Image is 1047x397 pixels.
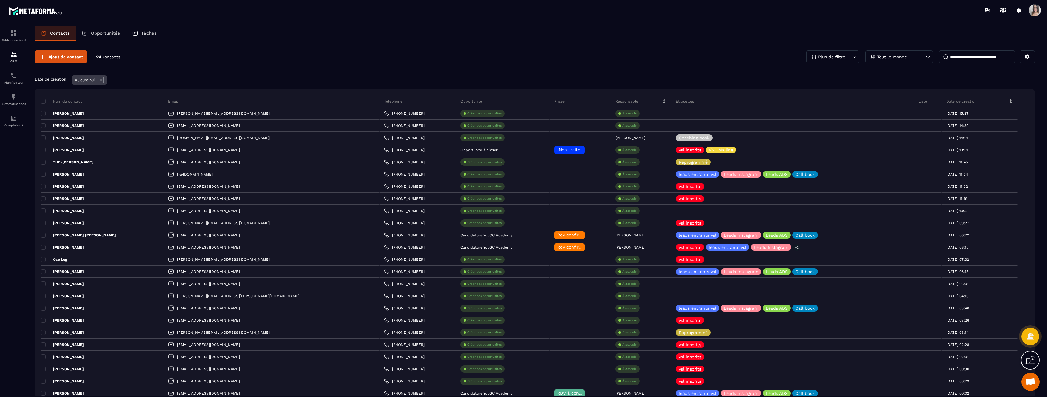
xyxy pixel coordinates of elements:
[622,282,637,286] p: À associe
[946,148,968,152] p: [DATE] 13:01
[467,257,502,262] p: Créer des opportunités
[622,111,637,116] p: À associe
[724,172,758,176] p: Leads Instagram
[467,197,502,201] p: Créer des opportunités
[946,330,968,335] p: [DATE] 03:14
[679,306,716,310] p: leads entrants vsl
[384,318,425,323] a: [PHONE_NUMBER]
[724,306,758,310] p: Leads Instagram
[467,343,502,347] p: Créer des opportunités
[10,72,17,79] img: scheduler
[41,367,84,371] p: [PERSON_NAME]
[679,148,701,152] p: vsl inscrits
[41,184,84,189] p: [PERSON_NAME]
[946,391,969,395] p: [DATE] 00:02
[384,379,425,384] a: [PHONE_NUMBER]
[76,26,126,41] a: Opportunités
[384,135,425,140] a: [PHONE_NUMBER]
[724,270,758,274] p: Leads Instagram
[679,221,701,225] p: vsl inscrits
[795,391,815,395] p: Call book
[1021,373,1040,391] a: Ouvrir le chat
[724,233,758,237] p: Leads Instagram
[467,172,502,176] p: Créer des opportunités
[622,197,637,201] p: À associe
[384,233,425,238] a: [PHONE_NUMBER]
[615,136,645,140] p: [PERSON_NAME]
[615,99,638,104] p: Responsable
[679,184,701,189] p: vsl inscrits
[2,102,26,106] p: Automatisations
[467,379,502,383] p: Créer des opportunités
[818,55,845,59] p: Plus de filtre
[946,306,969,310] p: [DATE] 03:46
[766,172,788,176] p: Leads ADS
[384,294,425,298] a: [PHONE_NUMBER]
[384,99,402,104] p: Téléphone
[467,355,502,359] p: Créer des opportunités
[41,135,84,140] p: [PERSON_NAME]
[41,111,84,116] p: [PERSON_NAME]
[41,354,84,359] p: [PERSON_NAME]
[676,99,694,104] p: Étiquettes
[946,245,968,249] p: [DATE] 08:15
[41,233,116,238] p: [PERSON_NAME] [PERSON_NAME]
[946,379,969,383] p: [DATE] 00:29
[946,99,976,104] p: Date de création
[615,245,645,249] p: [PERSON_NAME]
[946,172,968,176] p: [DATE] 11:34
[467,318,502,322] p: Créer des opportunités
[946,209,968,213] p: [DATE] 10:35
[946,343,969,347] p: [DATE] 02:28
[557,232,592,237] span: Rdv confirmé ✅
[2,124,26,127] p: Comptabilité
[460,233,512,237] p: Candidature YouGC Academy
[41,221,84,225] p: [PERSON_NAME]
[709,148,733,152] p: VSL Mailing
[622,184,637,189] p: À associe
[622,330,637,335] p: À associe
[467,184,502,189] p: Créer des opportunités
[622,318,637,322] p: À associe
[10,51,17,58] img: formation
[2,81,26,84] p: Planificateur
[795,172,815,176] p: Call book
[384,342,425,347] a: [PHONE_NUMBER]
[41,99,82,104] p: Nom du contact
[384,196,425,201] a: [PHONE_NUMBER]
[384,172,425,177] a: [PHONE_NUMBER]
[946,270,968,274] p: [DATE] 06:18
[679,136,709,140] p: Coaching book
[679,270,716,274] p: leads entrants vsl
[615,233,645,237] p: [PERSON_NAME]
[41,306,84,311] p: [PERSON_NAME]
[141,30,157,36] p: Tâches
[41,330,84,335] p: [PERSON_NAME]
[2,89,26,110] a: automationsautomationsAutomatisations
[946,257,969,262] p: [DATE] 07:32
[679,355,701,359] p: vsl inscrits
[679,343,701,347] p: vsl inscrits
[946,282,968,286] p: [DATE] 06:01
[41,318,84,323] p: [PERSON_NAME]
[75,78,95,82] p: Aujourd'hui
[126,26,163,41] a: Tâches
[41,245,84,250] p: [PERSON_NAME]
[384,208,425,213] a: [PHONE_NUMBER]
[679,160,708,164] p: Reprogrammé
[622,306,637,310] p: À associe
[41,269,84,274] p: [PERSON_NAME]
[622,270,637,274] p: À associe
[467,282,502,286] p: Créer des opportunités
[946,367,969,371] p: [DATE] 00:30
[41,379,84,384] p: [PERSON_NAME]
[946,318,969,322] p: [DATE] 03:26
[766,233,788,237] p: Leads ADS
[384,281,425,286] a: [PHONE_NUMBER]
[946,294,968,298] p: [DATE] 04:16
[384,160,425,165] a: [PHONE_NUMBER]
[622,379,637,383] p: À associe
[384,111,425,116] a: [PHONE_NUMBER]
[41,196,84,201] p: [PERSON_NAME]
[622,172,637,176] p: À associe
